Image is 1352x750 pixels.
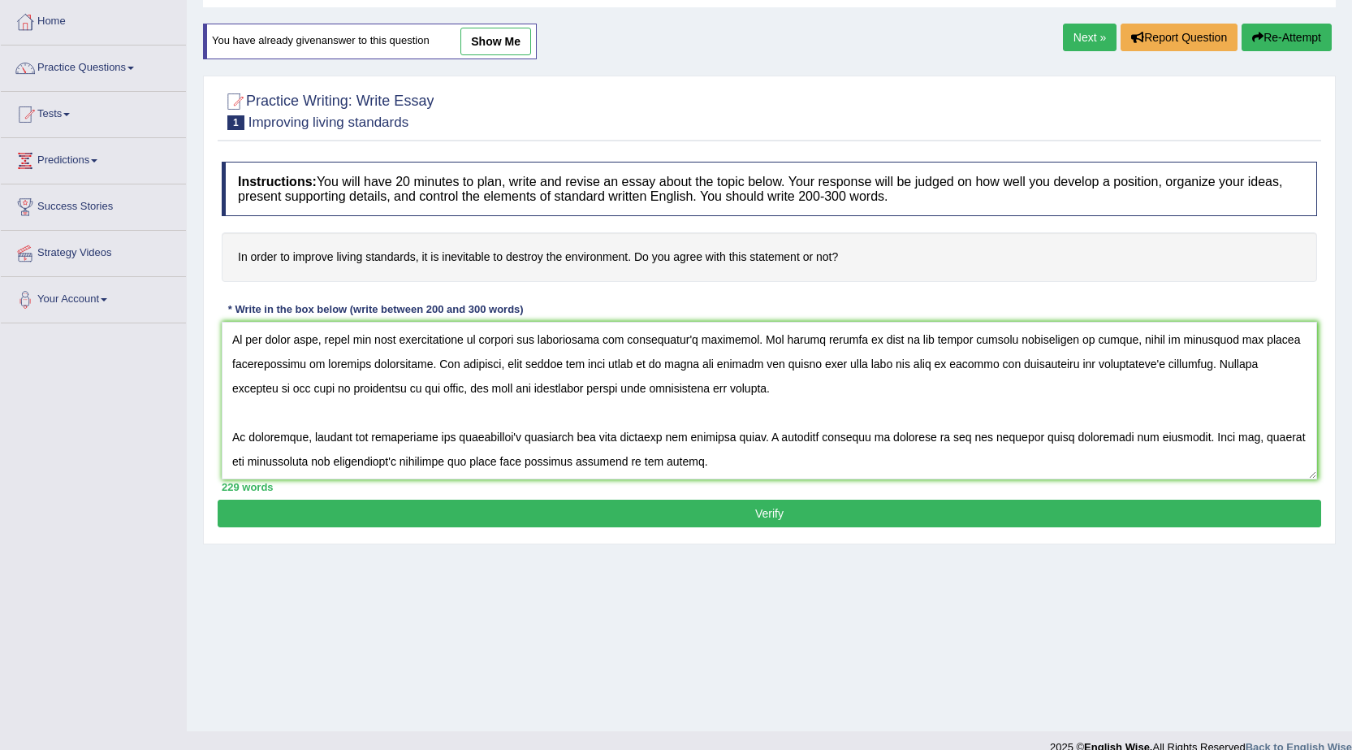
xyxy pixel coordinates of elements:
[238,175,317,189] b: Instructions:
[1,184,186,225] a: Success Stories
[227,115,244,130] span: 1
[1,138,186,179] a: Predictions
[1,92,186,132] a: Tests
[460,28,531,55] a: show me
[1,277,186,318] a: Your Account
[248,115,408,130] small: Improving living standards
[1063,24,1117,51] a: Next »
[1121,24,1238,51] button: Report Question
[1242,24,1332,51] button: Re-Attempt
[1,46,186,86] a: Practice Questions
[222,479,1317,495] div: 229 words
[203,24,537,59] div: You have already given answer to this question
[218,500,1321,527] button: Verify
[1,231,186,271] a: Strategy Videos
[222,89,434,130] h2: Practice Writing: Write Essay
[222,302,529,318] div: * Write in the box below (write between 200 and 300 words)
[222,232,1317,282] h4: In order to improve living standards, it is inevitable to destroy the environment. Do you agree w...
[222,162,1317,216] h4: You will have 20 minutes to plan, write and revise an essay about the topic below. Your response ...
